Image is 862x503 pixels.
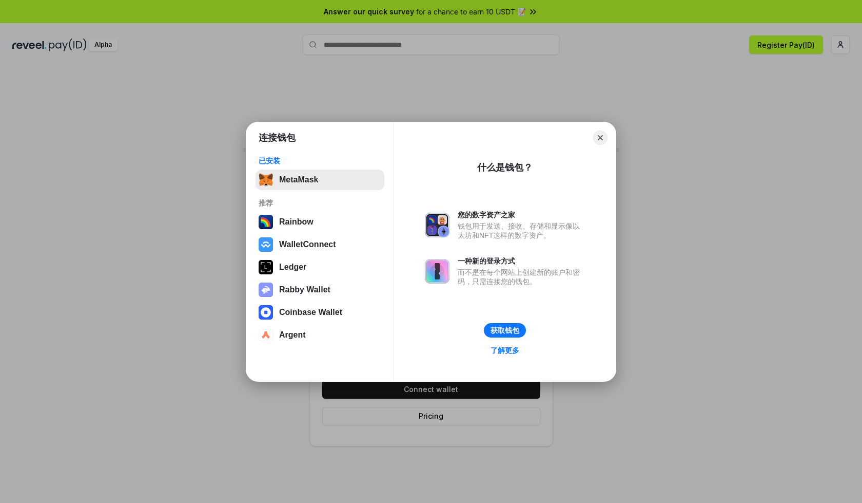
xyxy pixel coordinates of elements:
[425,259,449,284] img: svg+xml,%3Csvg%20xmlns%3D%22http%3A%2F%2Fwww.w3.org%2F2000%2Fsvg%22%20fill%3D%22none%22%20viewBox...
[279,285,330,294] div: Rabby Wallet
[259,328,273,342] img: svg+xml,%3Csvg%20width%3D%2228%22%20height%3D%2228%22%20viewBox%3D%220%200%2028%2028%22%20fill%3D...
[256,234,384,255] button: WalletConnect
[256,280,384,300] button: Rabby Wallet
[593,131,608,145] button: Close
[259,132,296,144] h1: 连接钱包
[259,305,273,320] img: svg+xml,%3Csvg%20width%3D%2228%22%20height%3D%2228%22%20viewBox%3D%220%200%2028%2028%22%20fill%3D...
[279,308,342,317] div: Coinbase Wallet
[259,173,273,187] img: svg+xml,%3Csvg%20fill%3D%22none%22%20height%3D%2233%22%20viewBox%3D%220%200%2035%2033%22%20width%...
[259,237,273,252] img: svg+xml,%3Csvg%20width%3D%2228%22%20height%3D%2228%22%20viewBox%3D%220%200%2028%2028%22%20fill%3D...
[425,213,449,237] img: svg+xml,%3Csvg%20xmlns%3D%22http%3A%2F%2Fwww.w3.org%2F2000%2Fsvg%22%20fill%3D%22none%22%20viewBox...
[259,198,381,208] div: 推荐
[484,344,525,357] a: 了解更多
[484,323,526,338] button: 获取钱包
[279,263,306,272] div: Ledger
[279,330,306,340] div: Argent
[279,217,314,227] div: Rainbow
[458,256,585,266] div: 一种新的登录方式
[256,170,384,190] button: MetaMask
[256,302,384,323] button: Coinbase Wallet
[279,175,318,184] div: MetaMask
[491,326,519,335] div: 获取钱包
[259,260,273,274] img: svg+xml,%3Csvg%20xmlns%3D%22http%3A%2F%2Fwww.w3.org%2F2000%2Fsvg%22%20width%3D%2228%22%20height%3...
[256,257,384,277] button: Ledger
[477,161,533,174] div: 什么是钱包？
[259,156,381,165] div: 已安装
[279,240,336,249] div: WalletConnect
[256,325,384,345] button: Argent
[256,212,384,232] button: Rainbow
[259,215,273,229] img: svg+xml,%3Csvg%20width%3D%22120%22%20height%3D%22120%22%20viewBox%3D%220%200%20120%20120%22%20fil...
[458,268,585,286] div: 而不是在每个网站上创建新的账户和密码，只需连接您的钱包。
[259,283,273,297] img: svg+xml,%3Csvg%20xmlns%3D%22http%3A%2F%2Fwww.w3.org%2F2000%2Fsvg%22%20fill%3D%22none%22%20viewBox...
[458,210,585,219] div: 您的数字资产之家
[458,221,585,240] div: 钱包用于发送、接收、存储和显示像以太坊和NFT这样的数字资产。
[491,346,519,355] div: 了解更多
